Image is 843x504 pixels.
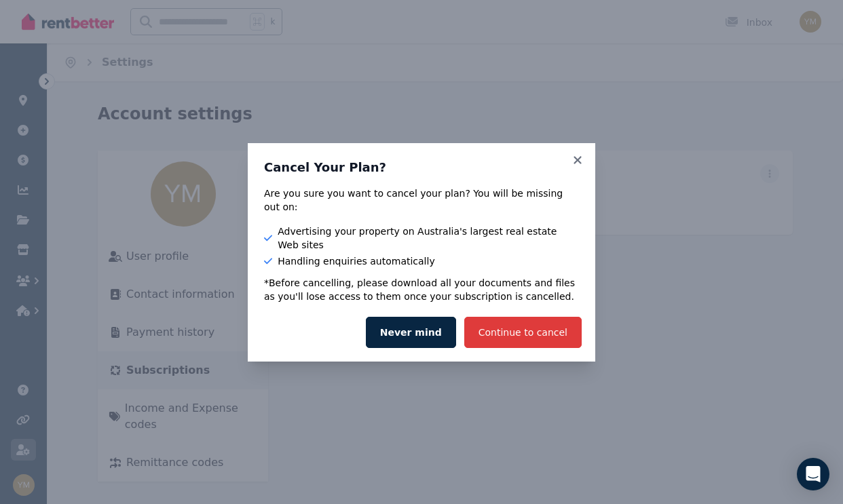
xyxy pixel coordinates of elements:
[264,225,579,252] li: Advertising your property on Australia's largest real estate Web sites
[366,317,456,348] button: Never mind
[797,458,829,490] div: Open Intercom Messenger
[464,317,582,348] button: Continue to cancel
[264,254,579,268] li: Handling enquiries automatically
[264,187,579,214] div: Are you sure you want to cancel your plan? You will be missing out on:
[264,159,579,176] h3: Cancel Your Plan?
[264,276,579,303] p: *Before cancelling, please download all your documents and files as you'll lose access to them on...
